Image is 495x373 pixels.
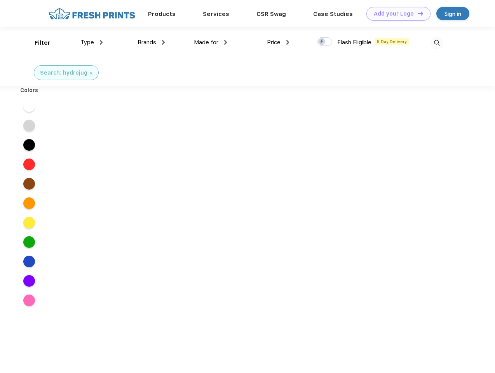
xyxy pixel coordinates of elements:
[194,39,218,46] span: Made for
[40,69,87,77] div: Search: hydrojug
[267,39,281,46] span: Price
[375,38,409,45] span: 5 Day Delivery
[418,11,423,16] img: DT
[436,7,469,20] a: Sign in
[431,37,443,49] img: desktop_search.svg
[148,10,176,17] a: Products
[100,40,103,45] img: dropdown.png
[14,86,44,94] div: Colors
[286,40,289,45] img: dropdown.png
[444,9,461,18] div: Sign in
[138,39,156,46] span: Brands
[80,39,94,46] span: Type
[90,72,92,75] img: filter_cancel.svg
[35,38,51,47] div: Filter
[162,40,165,45] img: dropdown.png
[337,39,371,46] span: Flash Eligible
[46,7,138,21] img: fo%20logo%202.webp
[374,10,414,17] div: Add your Logo
[224,40,227,45] img: dropdown.png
